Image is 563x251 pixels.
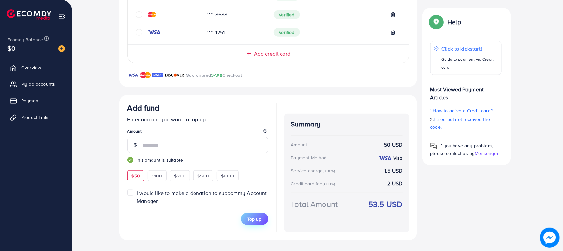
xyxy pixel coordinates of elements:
img: menu [58,13,66,20]
div: Payment Method [291,154,327,161]
a: Payment [5,94,67,107]
img: credit [148,12,156,17]
div: Service charge [291,167,337,174]
p: Guide to payment via Credit card [441,55,498,71]
span: Payment [21,97,40,104]
p: Help [448,18,461,26]
img: credit [378,156,392,161]
small: (4.00%) [323,181,335,187]
img: image [58,45,65,52]
p: 2. [430,115,502,131]
a: My ad accounts [5,77,67,91]
span: How to activate Credit card? [433,107,493,114]
h3: Add fund [127,103,160,113]
span: $0 [7,43,15,53]
small: This amount is suitable [127,157,268,163]
span: Verified [274,10,300,19]
img: Popup guide [430,143,437,149]
strong: Visa [393,155,403,161]
span: Messenger [475,150,498,157]
small: (3.00%) [323,168,335,174]
span: $1000 [221,173,235,179]
span: If you have any problem, please contact us by [430,142,493,157]
img: logo [7,9,51,20]
svg: circle [136,11,142,18]
strong: 1.5 USD [384,167,402,175]
a: Product Links [5,111,67,124]
a: Overview [5,61,67,74]
img: Popup guide [430,16,442,28]
p: Guaranteed Checkout [186,71,242,79]
div: Amount [291,141,307,148]
span: $100 [152,173,162,179]
strong: 50 USD [384,141,403,149]
p: Click to kickstart! [441,45,498,53]
h4: Summary [291,120,403,128]
span: $500 [197,173,209,179]
span: Top up [248,216,262,222]
img: credit [148,30,161,35]
p: Enter amount you want to top-up [127,115,268,123]
span: Ecomdy Balance [7,36,43,43]
button: Top up [241,213,268,225]
strong: 53.5 USD [368,198,402,210]
span: Product Links [21,114,50,121]
span: $200 [174,173,186,179]
img: guide [127,157,133,163]
img: brand [152,71,163,79]
span: $50 [132,173,140,179]
img: brand [127,71,138,79]
p: Most Viewed Payment Articles [430,80,502,101]
span: I would like to make a donation to support my Account Manager. [137,189,267,204]
span: My ad accounts [21,81,55,87]
div: Total Amount [291,198,338,210]
strong: 2 USD [388,180,403,187]
span: Overview [21,64,41,71]
span: I tried but not received the code. [430,116,490,130]
span: SAFE [211,72,222,78]
p: 1. [430,107,502,115]
span: Add credit card [254,50,290,58]
img: image [540,228,560,248]
svg: circle [136,29,142,36]
div: Credit card fee [291,180,337,187]
legend: Amount [127,128,268,137]
img: brand [165,71,184,79]
span: Verified [274,28,300,37]
img: brand [140,71,151,79]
